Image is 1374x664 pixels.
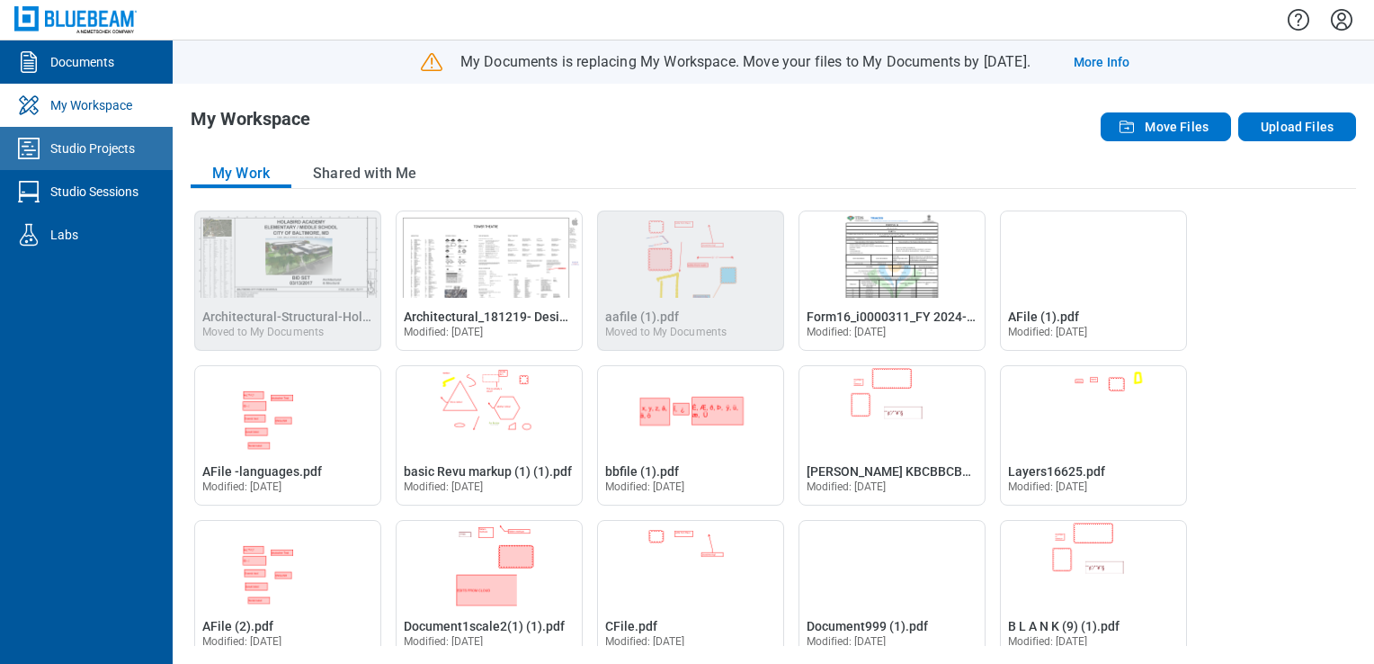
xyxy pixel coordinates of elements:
[1000,520,1187,660] div: Open B L A N K (9) (1).pdf in Editor
[50,183,138,201] div: Studio Sessions
[807,619,928,633] span: Document999 (1).pdf
[1074,53,1129,71] a: More Info
[807,310,1004,324] span: Form16_i0000311_FY 2024-25.pdf
[597,365,784,506] div: Open bbfile (1).pdf in Editor
[799,211,985,298] img: Form16_i0000311_FY 2024-25.pdf
[404,310,714,324] span: Architectural_181219- Design Review Repaired (1).pdf
[807,464,1191,479] span: [PERSON_NAME] KBCBBCBDHDJDNDBDBDBdjddbdbdASDDDFE.pdf
[605,480,685,493] span: Modified: [DATE]
[14,177,43,206] svg: Studio Sessions
[202,464,322,479] span: AFile -languages.pdf
[202,619,273,633] span: AFile (2).pdf
[50,226,78,244] div: Labs
[605,326,727,338] div: Moved to My Documents
[605,619,657,633] span: CFile.pdf
[202,480,282,493] span: Modified: [DATE]
[799,365,986,506] div: Open B L A N KBCBBCBDHDJDNDBDBDBdjddbdbdASDDDFE.pdf in Editor
[50,53,114,71] div: Documents
[1000,211,1187,351] div: Open AFile (1).pdf in Editor
[404,464,572,479] span: basic Revu markup (1) (1).pdf
[50,96,132,114] div: My Workspace
[397,211,582,298] img: Architectural_181219- Design Review Repaired (1).pdf
[404,480,484,493] span: Modified: [DATE]
[404,326,484,338] span: Modified: [DATE]
[1001,211,1186,298] img: AFile (1).pdf
[598,366,783,453] img: bbfile (1).pdf
[202,326,353,338] div: Moved to My Documents
[598,211,783,298] img: aafile (1).pdf
[807,635,887,648] span: Modified: [DATE]
[202,635,282,648] span: Modified: [DATE]
[799,521,985,607] img: Document999 (1).pdf
[194,365,381,506] div: Open AFile -languages.pdf in Editor
[396,211,583,351] div: Open Architectural_181219- Design Review Repaired (1).pdf in Editor
[397,366,582,453] img: basic Revu markup (1) (1).pdf
[1145,118,1209,136] span: Move Files
[14,91,43,120] svg: My Workspace
[597,211,784,351] div: aafile (1).pdf
[1000,365,1187,506] div: Open Layers16625.pdf in Editor
[597,520,784,660] div: Open CFile.pdf in Editor
[807,480,887,493] span: Modified: [DATE]
[396,365,583,506] div: Open basic Revu markup (1) (1).pdf in Editor
[1001,521,1186,607] img: B L A N K (9) (1).pdf
[195,366,380,453] img: AFile -languages.pdf
[605,635,685,648] span: Modified: [DATE]
[1008,619,1120,633] span: B L A N K (9) (1).pdf
[605,310,679,324] span: aafile (1).pdf
[194,211,381,351] div: Architectural-Structural-Holabird-Bid-Set-Drawings.pdf
[598,521,783,607] img: CFile.pdf
[799,211,986,351] div: Open Form16_i0000311_FY 2024-25.pdf in Editor
[50,139,135,157] div: Studio Projects
[1008,464,1105,479] span: Layers16625.pdf
[799,366,985,453] img: B L A N KBCBBCBDHDJDNDBDBDBdjddbdbdASDDDFE.pdf
[14,6,137,32] img: Bluebeam, Inc.
[14,134,43,163] svg: Studio Projects
[195,521,380,607] img: AFile (2).pdf
[202,310,519,338] a: Moved to My Documents
[1008,326,1088,338] span: Modified: [DATE]
[202,310,519,324] span: Architectural-Structural-Holabird-Bid-Set-Drawings.pdf
[397,521,582,607] img: Document1scale2(1) (1).pdf
[1238,112,1356,141] button: Upload Files
[194,520,381,660] div: Open AFile (2).pdf in Editor
[1001,366,1186,453] img: Layers16625.pdf
[1101,112,1231,141] button: Move Files
[1008,635,1088,648] span: Modified: [DATE]
[460,52,1030,72] p: My Documents is replacing My Workspace. Move your files to My Documents by [DATE].
[396,520,583,660] div: Open Document1scale2(1) (1).pdf in Editor
[605,310,727,338] a: Moved to My Documents
[404,619,565,633] span: Document1scale2(1) (1).pdf
[404,635,484,648] span: Modified: [DATE]
[14,48,43,76] svg: Documents
[195,211,380,298] img: Architectural-Structural-Holabird-Bid-Set-Drawings.pdf
[605,464,679,479] span: bbfile (1).pdf
[191,159,291,188] button: My Work
[291,159,438,188] button: Shared with Me
[807,326,887,338] span: Modified: [DATE]
[1327,4,1356,35] button: Settings
[14,220,43,249] svg: Labs
[1008,310,1079,324] span: AFile (1).pdf
[1008,480,1088,493] span: Modified: [DATE]
[799,520,986,660] div: Open Document999 (1).pdf in Editor
[191,109,310,138] h1: My Workspace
